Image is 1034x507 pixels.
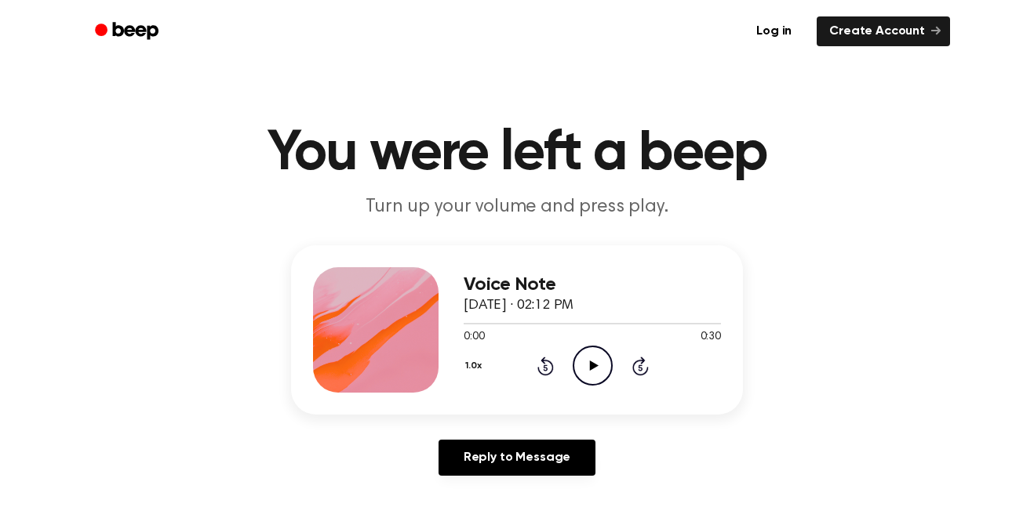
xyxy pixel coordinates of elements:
a: Log in [741,13,807,49]
h3: Voice Note [464,274,721,295]
span: 0:00 [464,329,484,346]
p: Turn up your volume and press play. [216,194,818,220]
h1: You were left a beep [115,125,919,182]
a: Beep [84,16,173,47]
a: Create Account [817,16,950,46]
button: 1.0x [464,353,487,379]
span: 0:30 [701,329,721,346]
a: Reply to Message [439,440,595,476]
span: [DATE] · 02:12 PM [464,299,573,313]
